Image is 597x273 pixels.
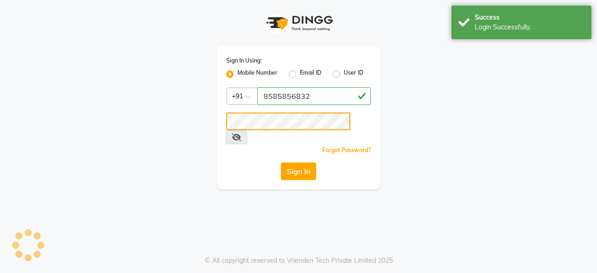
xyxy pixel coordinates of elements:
input: Username [257,87,371,105]
div: Success [475,13,584,22]
label: User ID [344,69,363,80]
button: Sign In [281,162,316,180]
label: Mobile Number [237,69,278,80]
label: Sign In Using: [226,56,262,65]
label: Email ID [300,69,321,80]
img: logo1.svg [261,9,336,37]
input: Username [226,112,350,130]
div: Login Successfully. [475,22,584,32]
a: Forgot Password? [322,147,371,154]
